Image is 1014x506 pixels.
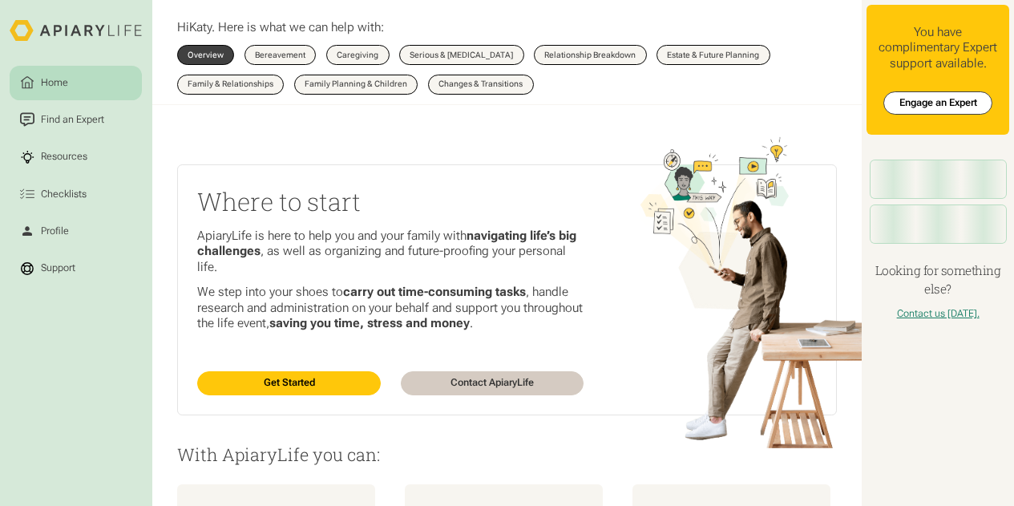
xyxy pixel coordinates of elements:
a: Support [10,251,142,285]
strong: navigating life’s big challenges [197,229,576,258]
div: Find an Expert [38,112,107,128]
a: Engage an Expert [883,91,992,115]
div: Family Planning & Children [305,80,407,88]
div: You have complimentary Expert support available. [877,25,1000,71]
div: Resources [38,150,90,165]
a: Checklists [10,177,142,212]
a: Resources [10,140,142,174]
span: Katy [189,20,212,34]
a: Caregiving [326,45,390,65]
strong: carry out time-consuming tasks [343,285,526,299]
div: Home [38,75,71,91]
a: Home [10,66,142,100]
a: Serious & [MEDICAL_DATA] [399,45,524,65]
a: Overview [177,45,235,65]
div: Changes & Transitions [438,80,523,88]
div: Support [38,261,78,277]
div: Estate & Future Planning [667,51,759,59]
a: Find an Expert [10,103,142,137]
h2: Where to start [197,185,584,219]
p: ApiaryLife is here to help you and your family with , as well as organizing and future-proofing y... [197,229,584,275]
p: Hi . Here is what we can help with: [177,20,384,35]
a: Contact us [DATE]. [897,308,980,319]
a: Profile [10,214,142,249]
h4: Looking for something else? [867,261,1008,298]
div: Relationship Breakdown [544,51,636,59]
a: Family & Relationships [177,75,285,95]
a: Estate & Future Planning [656,45,770,65]
div: Profile [38,224,71,239]
div: Caregiving [337,51,378,59]
div: Serious & [MEDICAL_DATA] [410,51,513,59]
div: Checklists [38,187,89,202]
a: Bereavement [244,45,317,65]
div: Family & Relationships [188,80,273,88]
a: Contact ApiaryLife [401,371,584,395]
a: Family Planning & Children [294,75,418,95]
a: Get Started [197,371,381,395]
p: We step into your shoes to , handle research and administration on your behalf and support you th... [197,285,584,331]
a: Relationship Breakdown [534,45,647,65]
strong: saving you time, stress and money [269,316,470,330]
a: Changes & Transitions [428,75,534,95]
div: Bereavement [255,51,305,59]
p: With ApiaryLife you can: [177,445,838,464]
